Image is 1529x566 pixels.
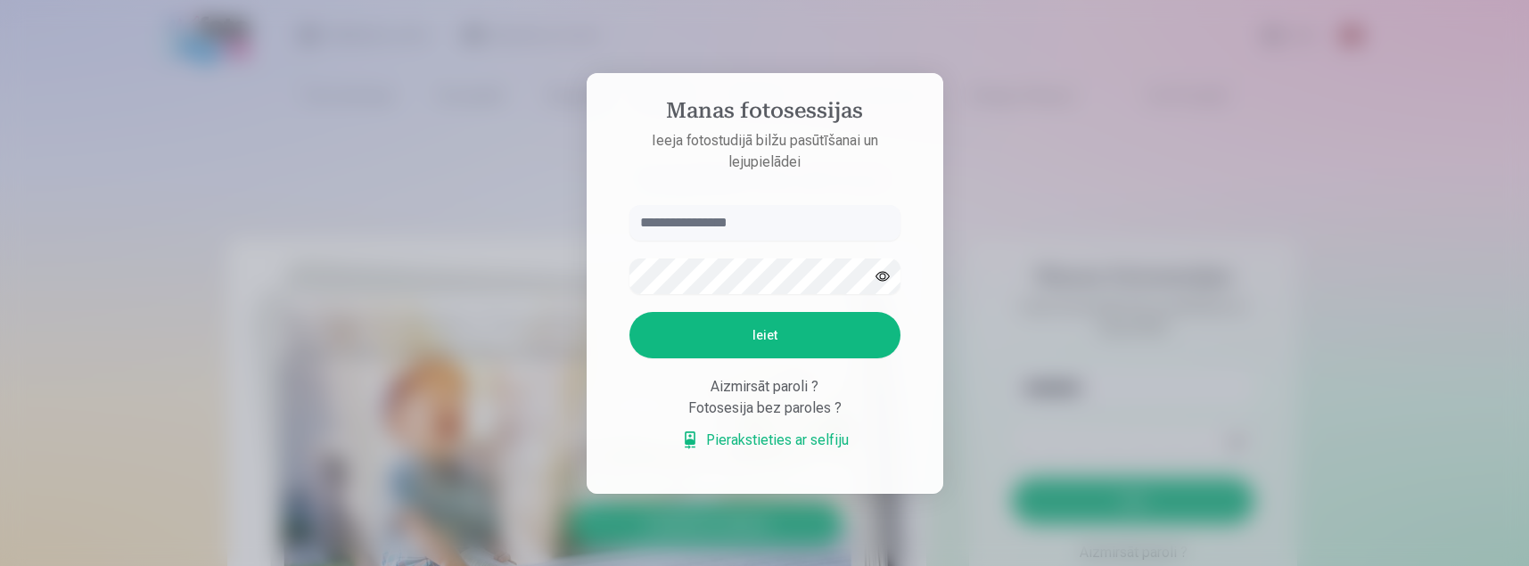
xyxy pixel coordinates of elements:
div: Aizmirsāt paroli ? [629,376,900,398]
button: Ieiet [629,312,900,358]
h4: Manas fotosessijas [612,98,918,130]
div: Fotosesija bez paroles ? [629,398,900,419]
p: Ieeja fotostudijā bilžu pasūtīšanai un lejupielādei [612,130,918,173]
a: Pierakstieties ar selfiju [681,430,849,451]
